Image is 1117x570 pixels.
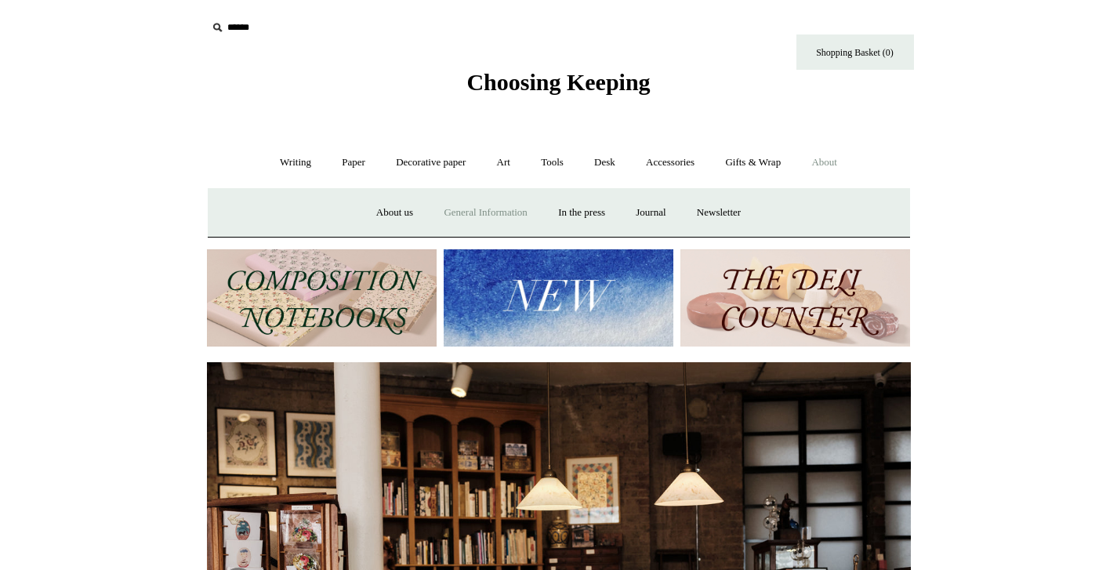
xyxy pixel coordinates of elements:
[796,34,914,70] a: Shopping Basket (0)
[711,142,795,183] a: Gifts & Wrap
[430,192,541,234] a: General Information
[680,249,910,347] img: The Deli Counter
[580,142,629,183] a: Desk
[797,142,851,183] a: About
[544,192,619,234] a: In the press
[382,142,480,183] a: Decorative paper
[207,249,437,347] img: 202302 Composition ledgers.jpg__PID:69722ee6-fa44-49dd-a067-31375e5d54ec
[527,142,578,183] a: Tools
[328,142,379,183] a: Paper
[266,142,325,183] a: Writing
[622,192,680,234] a: Journal
[466,69,650,95] span: Choosing Keeping
[632,142,709,183] a: Accessories
[483,142,524,183] a: Art
[466,82,650,93] a: Choosing Keeping
[683,192,755,234] a: Newsletter
[362,192,427,234] a: About us
[444,249,673,347] img: New.jpg__PID:f73bdf93-380a-4a35-bcfe-7823039498e1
